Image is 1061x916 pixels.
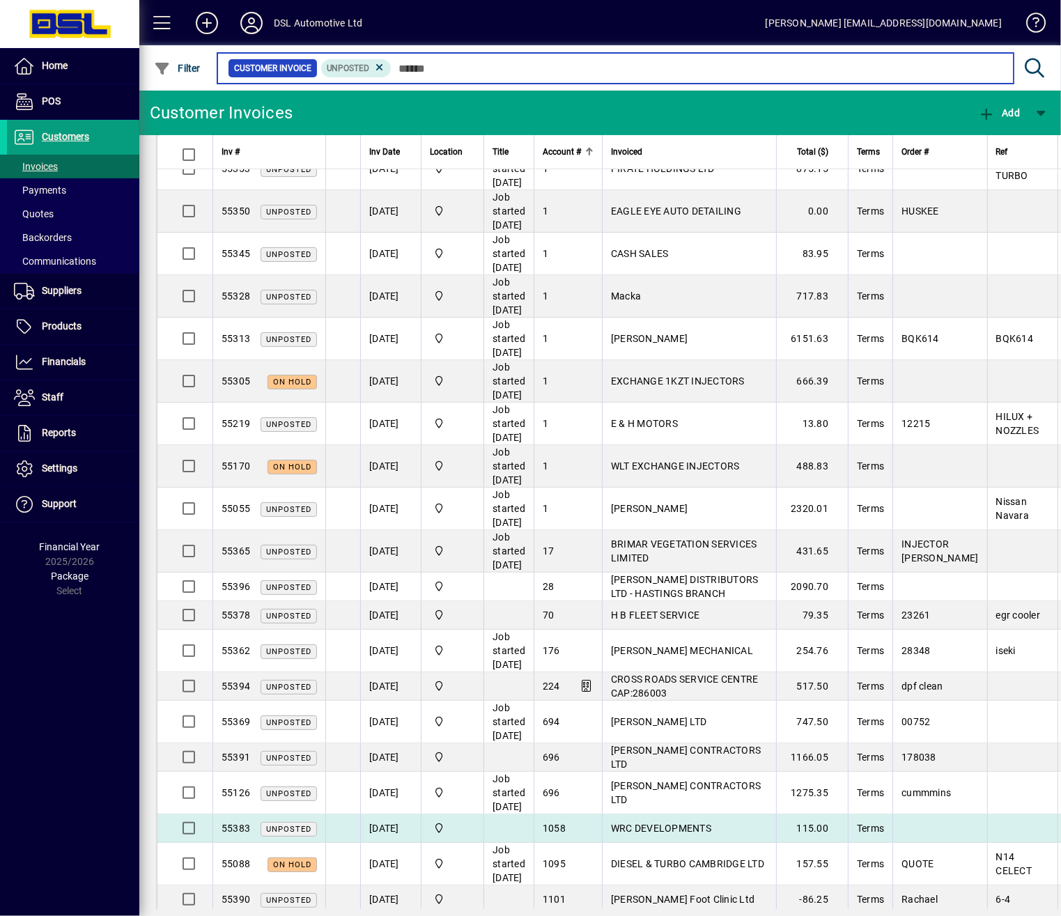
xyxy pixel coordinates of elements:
[611,574,759,599] span: [PERSON_NAME] DISTRIBUTORS LTD - HASTINGS BRANCH
[430,416,475,431] span: Central
[327,63,370,73] span: Unposted
[901,787,951,798] span: cummmins
[901,205,939,217] span: HUSKEE
[857,787,884,798] span: Terms
[493,144,509,160] span: Title
[222,581,250,592] span: 55396
[360,318,421,360] td: [DATE]
[266,250,311,259] span: Unposted
[776,275,848,318] td: 717.83
[776,843,848,885] td: 157.55
[229,10,274,36] button: Profile
[857,205,884,217] span: Terms
[611,144,768,160] div: Invoiced
[7,226,139,249] a: Backorders
[543,610,555,621] span: 70
[266,208,311,217] span: Unposted
[234,61,311,75] span: Customer Invoice
[543,894,566,905] span: 1101
[273,860,311,869] span: On hold
[222,460,250,472] span: 55170
[857,333,884,344] span: Terms
[611,645,753,656] span: [PERSON_NAME] MECHANICAL
[776,403,848,445] td: 13.80
[360,360,421,403] td: [DATE]
[430,643,475,658] span: Central
[493,447,525,486] span: Job started [DATE]
[996,894,1011,905] span: 6-4
[266,789,311,798] span: Unposted
[611,248,669,259] span: CASH SALES
[901,645,930,656] span: 28348
[543,858,566,869] span: 1095
[493,773,525,812] span: Job started [DATE]
[543,823,566,834] span: 1058
[543,375,548,387] span: 1
[266,754,311,763] span: Unposted
[7,309,139,344] a: Products
[360,445,421,488] td: [DATE]
[611,418,678,429] span: E & H MOTORS
[360,843,421,885] td: [DATE]
[996,610,1041,621] span: egr cooler
[611,503,688,514] span: [PERSON_NAME]
[611,858,764,869] span: DIESEL & TURBO CAMBRIDGE LTD
[430,678,475,694] span: Central
[42,498,77,509] span: Support
[430,750,475,765] span: Central
[901,418,930,429] span: 12215
[42,463,77,474] span: Settings
[7,380,139,415] a: Staff
[543,144,581,160] span: Account #
[857,460,884,472] span: Terms
[222,752,250,763] span: 55391
[222,610,250,621] span: 55378
[857,290,884,302] span: Terms
[266,825,311,834] span: Unposted
[776,488,848,530] td: 2320.01
[360,275,421,318] td: [DATE]
[857,823,884,834] span: Terms
[611,460,740,472] span: WLT EXCHANGE INJECTORS
[543,503,548,514] span: 1
[493,702,525,741] span: Job started [DATE]
[901,144,978,160] div: Order #
[543,752,560,763] span: 696
[776,318,848,360] td: 6151.63
[611,538,757,564] span: BRIMAR VEGETATION SERVICES LIMITED
[430,331,475,346] span: Central
[493,404,525,443] span: Job started [DATE]
[996,645,1016,656] span: iseki
[7,451,139,486] a: Settings
[360,601,421,630] td: [DATE]
[543,716,560,727] span: 694
[222,375,250,387] span: 55305
[978,107,1020,118] span: Add
[543,333,548,344] span: 1
[360,885,421,914] td: [DATE]
[901,333,939,344] span: BQK614
[7,49,139,84] a: Home
[776,630,848,672] td: 254.76
[901,894,938,905] span: Rachael
[611,745,761,770] span: [PERSON_NAME] CONTRACTORS LTD
[266,612,311,621] span: Unposted
[857,545,884,557] span: Terms
[222,205,250,217] span: 55350
[776,573,848,601] td: 2090.70
[493,362,525,401] span: Job started [DATE]
[222,787,250,798] span: 55126
[7,202,139,226] a: Quotes
[776,360,848,403] td: 666.39
[611,894,754,905] span: [PERSON_NAME] Foot Clinic Ltd
[975,100,1023,125] button: Add
[430,607,475,623] span: Central
[857,581,884,592] span: Terms
[430,501,475,516] span: Central
[150,56,204,81] button: Filter
[611,823,711,834] span: WRC DEVELOPMENTS
[14,256,96,267] span: Communications
[493,192,525,231] span: Job started [DATE]
[430,144,475,160] div: Location
[430,144,463,160] span: Location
